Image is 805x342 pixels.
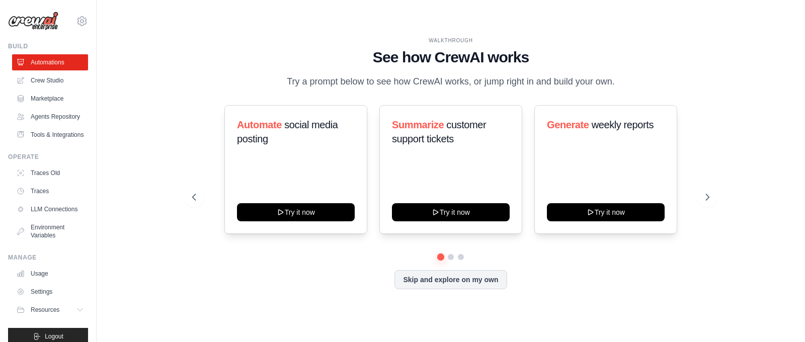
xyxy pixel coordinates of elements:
span: weekly reports [592,119,654,130]
div: WALKTHROUGH [192,37,709,44]
span: Generate [547,119,589,130]
p: Try a prompt below to see how CrewAI works, or jump right in and build your own. [282,74,620,89]
a: Crew Studio [12,72,88,89]
button: Try it now [237,203,355,221]
a: Usage [12,266,88,282]
span: social media posting [237,119,338,144]
a: LLM Connections [12,201,88,217]
a: Traces [12,183,88,199]
button: Try it now [547,203,665,221]
button: Resources [12,302,88,318]
a: Traces Old [12,165,88,181]
span: Summarize [392,119,444,130]
a: Settings [12,284,88,300]
span: Automate [237,119,282,130]
a: Environment Variables [12,219,88,243]
div: Operate [8,153,88,161]
a: Marketplace [12,91,88,107]
span: Logout [45,332,63,340]
button: Try it now [392,203,510,221]
span: Resources [31,306,59,314]
a: Automations [12,54,88,70]
div: Build [8,42,88,50]
div: Manage [8,253,88,262]
img: Logo [8,12,58,31]
h1: See how CrewAI works [192,48,709,66]
button: Skip and explore on my own [394,270,507,289]
a: Tools & Integrations [12,127,88,143]
a: Agents Repository [12,109,88,125]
